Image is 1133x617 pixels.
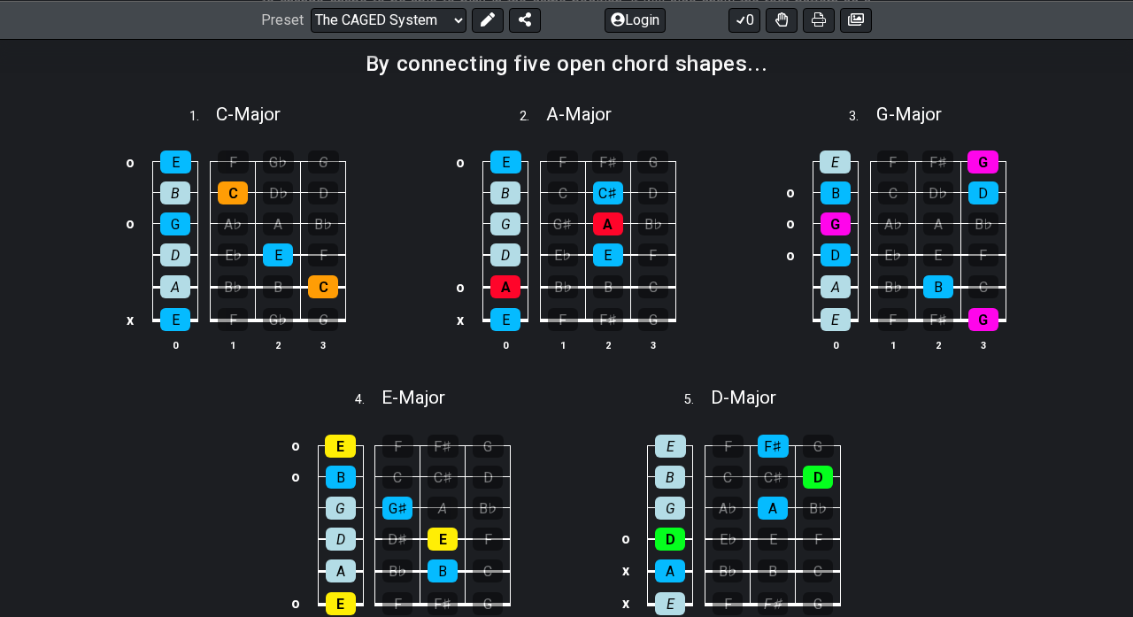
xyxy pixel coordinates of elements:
th: 3 [301,335,346,354]
div: E♭ [713,528,743,551]
div: B♭ [803,497,833,520]
button: Toggle Dexterity for all fretkits [766,7,798,32]
div: F [382,435,413,458]
div: A [326,559,356,582]
div: G [490,212,520,235]
div: A [758,497,788,520]
div: F [968,243,998,266]
td: o [285,430,306,461]
button: 0 [728,7,760,32]
span: 3 . [849,107,875,127]
th: 0 [483,335,528,354]
div: D♭ [263,181,293,204]
div: D [326,528,356,551]
td: o [780,177,801,208]
div: G♯ [382,497,412,520]
div: A [428,497,458,520]
div: G [473,592,503,615]
th: 0 [153,335,198,354]
th: 1 [211,335,256,354]
div: D [638,181,668,204]
div: F♯ [758,435,789,458]
div: E [263,243,293,266]
div: B♭ [638,212,668,235]
span: A - Major [546,104,612,125]
div: F [218,150,249,174]
div: F♯ [592,150,623,174]
div: D [968,181,998,204]
th: 1 [540,335,585,354]
div: G [655,497,685,520]
div: E [160,150,191,174]
div: F [877,150,908,174]
div: E [490,150,521,174]
div: F [308,243,338,266]
div: D [803,466,833,489]
th: 2 [585,335,630,354]
div: B♭ [878,275,908,298]
div: B [593,275,623,298]
button: Create image [840,7,872,32]
div: E [655,592,685,615]
td: o [780,208,801,239]
div: A [821,275,851,298]
div: B [160,181,190,204]
div: F [713,592,743,615]
div: D [473,466,503,489]
div: B [326,466,356,489]
span: 5 . [684,390,711,410]
div: D♭ [923,181,953,204]
th: 1 [870,335,915,354]
div: E [655,435,686,458]
div: F [878,308,908,331]
div: B [428,559,458,582]
div: E [593,243,623,266]
td: x [119,303,141,336]
div: E [325,435,356,458]
div: B♭ [713,559,743,582]
div: A♭ [218,212,248,235]
div: B [655,466,685,489]
div: C [218,181,248,204]
div: E [821,308,851,331]
div: D [490,243,520,266]
div: D [655,528,685,551]
div: F [547,150,578,174]
span: D - Major [711,387,776,408]
span: 2 . [520,107,546,127]
div: C [308,275,338,298]
div: B♭ [308,212,338,235]
div: E [490,308,520,331]
div: D [160,243,190,266]
span: C - Major [216,104,281,125]
div: F [473,528,503,551]
div: G [803,592,833,615]
div: F♯ [923,308,953,331]
td: o [450,147,471,178]
h2: By connecting five open chord shapes... [366,54,767,73]
div: D [308,181,338,204]
div: B [821,181,851,204]
th: 0 [813,335,858,354]
th: 3 [960,335,1006,354]
button: Print [803,7,835,32]
div: G♯ [548,212,578,235]
div: B♭ [968,212,998,235]
div: E♭ [878,243,908,266]
div: F♯ [922,150,953,174]
div: G♭ [263,150,294,174]
td: o [119,147,141,178]
div: C♯ [593,181,623,204]
div: A♭ [878,212,908,235]
div: B [758,559,788,582]
div: B♭ [382,559,412,582]
div: C [548,181,578,204]
div: E [820,150,851,174]
div: G [821,212,851,235]
div: E♭ [548,243,578,266]
span: G - Major [876,104,942,125]
button: Edit Preset [472,7,504,32]
div: E [923,243,953,266]
div: A [160,275,190,298]
div: B♭ [473,497,503,520]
